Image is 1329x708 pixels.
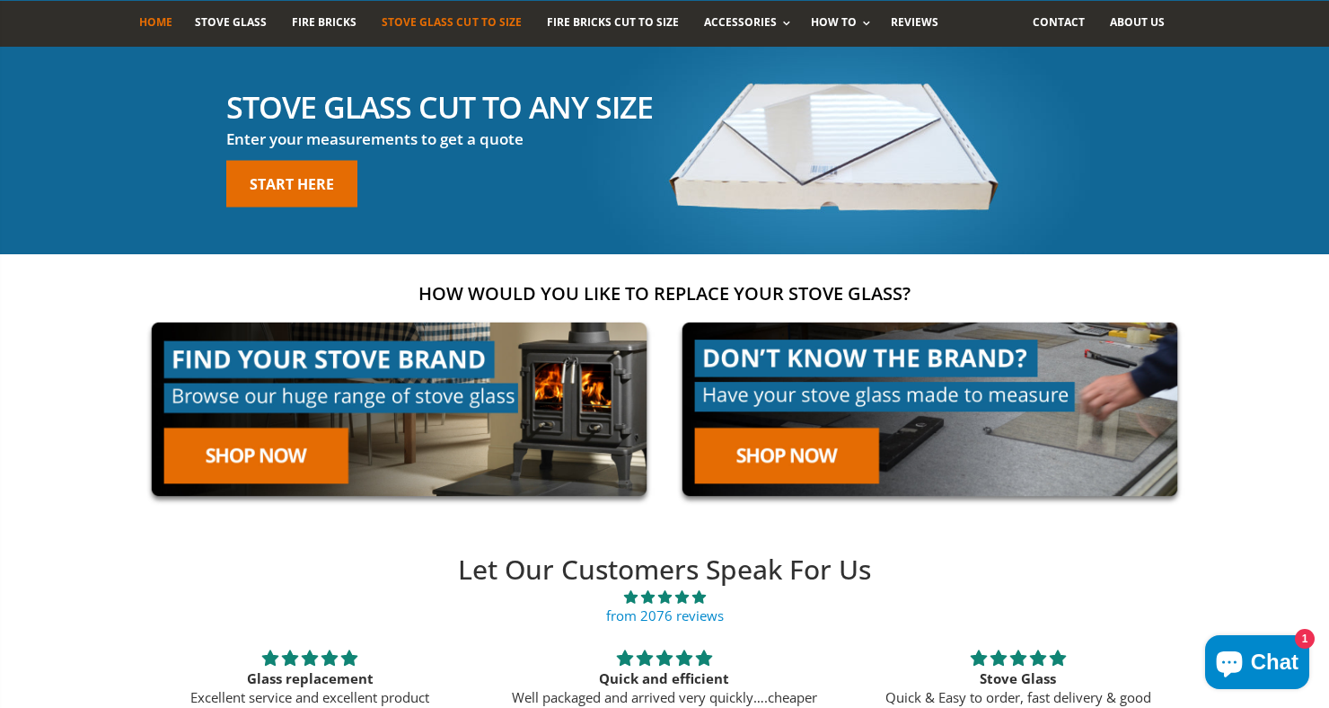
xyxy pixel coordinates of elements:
div: Stove Glass [863,669,1174,688]
div: 5 stars [154,647,465,669]
span: 4.89 stars [133,588,1196,606]
span: Home [139,14,172,30]
div: 5 stars [509,647,820,669]
h2: Stove glass cut to any size [226,91,653,121]
a: from 2076 reviews [606,606,724,624]
span: Contact [1033,14,1085,30]
div: Quick and efficient [509,669,820,688]
a: Stove Glass Cut To Size [382,1,534,47]
a: Fire Bricks Cut To Size [547,1,692,47]
a: Start here [226,161,357,208]
a: About us [1110,1,1178,47]
img: find-your-brand-cta_9b334d5d-5c94-48ed-825f-d7972bbdebd0.jpg [139,310,659,509]
span: Stove Glass Cut To Size [382,14,521,30]
p: Excellent service and excellent product [154,688,465,707]
span: Fire Bricks [292,14,356,30]
span: How To [811,14,857,30]
a: Home [139,1,186,47]
h2: Let Our Customers Speak For Us [133,552,1196,589]
span: Fire Bricks Cut To Size [547,14,679,30]
a: 4.89 stars from 2076 reviews [133,588,1196,625]
h2: How would you like to replace your stove glass? [139,281,1190,305]
span: About us [1110,14,1165,30]
a: How To [811,1,879,47]
span: Accessories [704,14,777,30]
a: Fire Bricks [292,1,370,47]
div: 5 stars [863,647,1174,669]
a: Contact [1033,1,1098,47]
inbox-online-store-chat: Shopify online store chat [1200,635,1315,694]
h3: Enter your measurements to get a quote [226,128,653,149]
a: Accessories [704,1,799,47]
span: Reviews [891,14,938,30]
div: Glass replacement [154,669,465,688]
img: made-to-measure-cta_2cd95ceb-d519-4648-b0cf-d2d338fdf11f.jpg [670,310,1190,509]
a: Stove Glass [195,1,280,47]
span: Stove Glass [195,14,267,30]
a: Reviews [891,1,952,47]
